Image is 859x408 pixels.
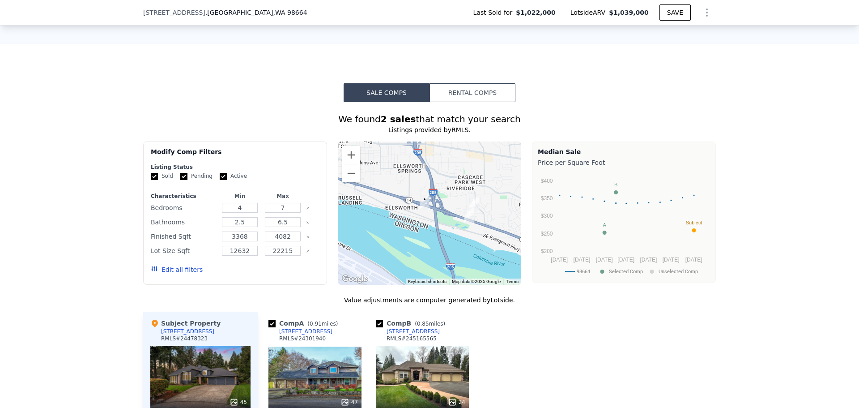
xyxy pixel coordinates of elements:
[416,191,433,214] div: 2402 SE 113th Ct
[268,328,332,335] a: [STREET_ADDRESS]
[340,398,358,407] div: 47
[268,319,341,328] div: Comp A
[541,231,553,237] text: $250
[220,172,247,180] label: Active
[340,273,370,285] img: Google
[448,398,465,407] div: 24
[614,182,617,187] text: B
[640,257,657,263] text: [DATE]
[340,273,370,285] a: Open this area in Google Maps (opens a new window)
[161,328,214,335] div: [STREET_ADDRESS]
[387,328,440,335] div: [STREET_ADDRESS]
[342,164,360,182] button: Zoom out
[376,319,449,328] div: Comp B
[143,296,716,305] div: Value adjustments are computer generated by Lotside .
[230,398,247,407] div: 45
[205,8,307,17] span: , [GEOGRAPHIC_DATA]
[429,83,515,102] button: Rental Comps
[151,230,217,243] div: Finished Sqft
[617,257,634,263] text: [DATE]
[460,205,477,227] div: 13013 SE Rivercrest Dr
[465,193,482,216] div: 2420 SE 133rd Ct
[541,248,553,254] text: $200
[506,279,519,284] a: Terms (opens in new tab)
[698,4,716,21] button: Show Options
[411,321,449,327] span: ( miles)
[516,8,556,17] span: $1,022,000
[151,173,158,180] input: Sold
[538,156,710,169] div: Price per Square Foot
[143,125,716,134] div: Listings provided by RMLS .
[151,147,319,163] div: Modify Comp Filters
[304,321,341,327] span: ( miles)
[279,328,332,335] div: [STREET_ADDRESS]
[452,279,501,284] span: Map data ©2025 Google
[577,269,590,275] text: 98664
[473,8,516,17] span: Last Sold for
[342,146,360,164] button: Zoom in
[663,257,680,263] text: [DATE]
[686,220,702,225] text: Subject
[417,321,429,327] span: 0.85
[273,9,307,16] span: , WA 98664
[541,213,553,219] text: $300
[609,269,643,275] text: Selected Comp
[541,195,553,202] text: $350
[596,257,613,263] text: [DATE]
[143,113,716,125] div: We found that match your search
[659,269,698,275] text: Unselected Comp
[151,193,217,200] div: Characteristics
[376,328,440,335] a: [STREET_ADDRESS]
[574,257,591,263] text: [DATE]
[306,206,310,210] button: Clear
[151,202,217,214] div: Bedrooms
[603,222,606,228] text: A
[659,4,691,21] button: SAVE
[263,193,302,200] div: Max
[220,173,227,180] input: Active
[151,265,203,274] button: Edit all filters
[150,319,221,328] div: Subject Property
[551,257,568,263] text: [DATE]
[180,173,187,180] input: Pending
[685,257,702,263] text: [DATE]
[306,221,310,224] button: Clear
[180,172,213,180] label: Pending
[570,8,609,17] span: Lotside ARV
[538,169,710,281] svg: A chart.
[387,335,437,342] div: RMLS # 245165565
[609,9,649,16] span: $1,039,000
[408,279,447,285] button: Keyboard shortcuts
[151,216,217,228] div: Bathrooms
[279,335,326,342] div: RMLS # 24301940
[310,321,322,327] span: 0.91
[151,172,173,180] label: Sold
[541,178,553,184] text: $400
[143,8,205,17] span: [STREET_ADDRESS]
[538,147,710,156] div: Median Sale
[151,245,217,257] div: Lot Size Sqft
[344,83,429,102] button: Sale Comps
[161,335,208,342] div: RMLS # 24478323
[151,163,319,171] div: Listing Status
[381,114,416,125] strong: 2 sales
[220,193,259,200] div: Min
[306,249,310,253] button: Clear
[306,235,310,239] button: Clear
